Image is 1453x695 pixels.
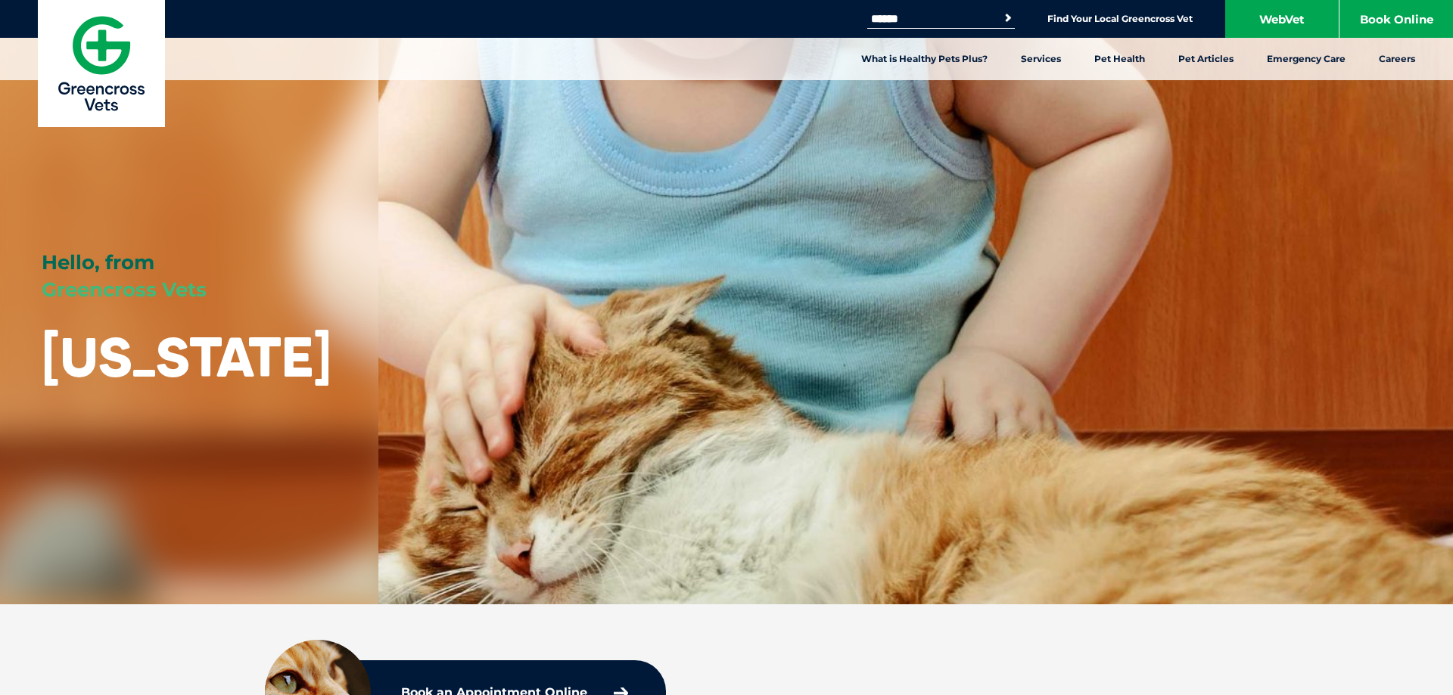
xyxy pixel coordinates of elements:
button: Search [1000,11,1016,26]
a: Find Your Local Greencross Vet [1047,13,1193,25]
span: Greencross Vets [42,278,207,302]
a: Pet Health [1078,38,1162,80]
a: Pet Articles [1162,38,1250,80]
span: Hello, from [42,250,154,275]
a: Careers [1362,38,1432,80]
a: Services [1004,38,1078,80]
a: What is Healthy Pets Plus? [845,38,1004,80]
h1: [US_STATE] [42,327,331,386]
a: Emergency Care [1250,38,1362,80]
